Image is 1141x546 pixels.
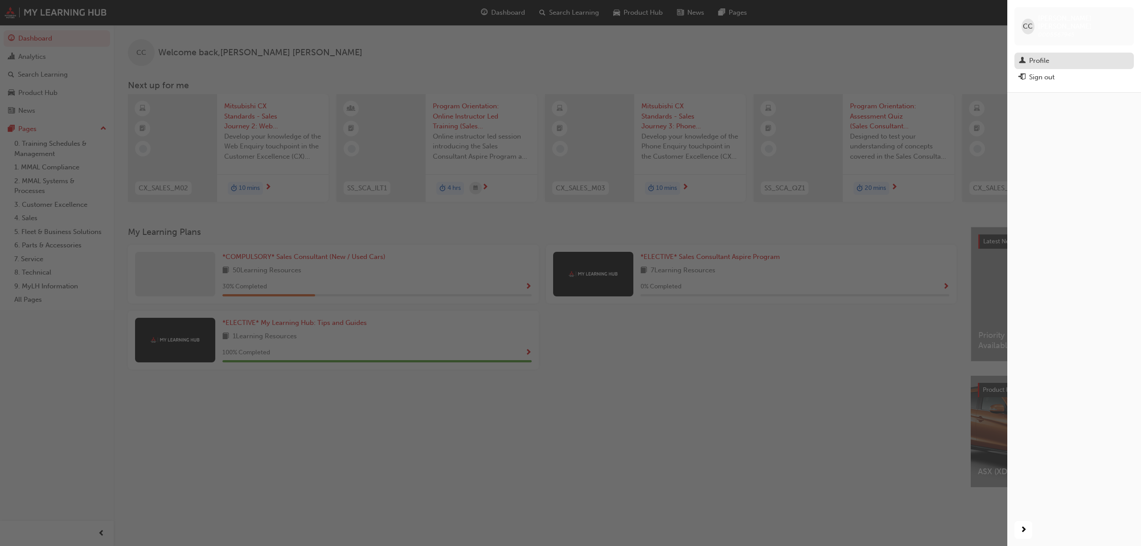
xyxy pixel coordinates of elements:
[1019,74,1026,82] span: exit-icon
[1038,31,1075,38] span: 0005567945
[1029,56,1049,66] div: Profile
[1023,21,1033,32] span: CC
[1014,69,1134,86] button: Sign out
[1020,525,1027,536] span: next-icon
[1029,72,1055,82] div: Sign out
[1014,53,1134,69] a: Profile
[1019,57,1026,65] span: man-icon
[1038,14,1127,30] span: [PERSON_NAME] [PERSON_NAME]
